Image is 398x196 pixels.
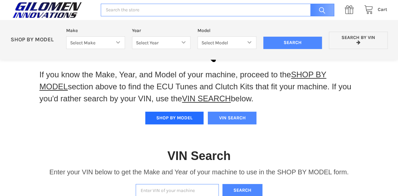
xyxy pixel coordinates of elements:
[11,2,94,18] a: GILOMEN INNOVATIONS
[49,167,348,177] p: Enter your VIN below to get the Make and Year of your machine to use in the SHOP BY MODEL form.
[40,69,359,105] p: If you know the Make, Year, and Model of your machine, proceed to the section above to find the E...
[145,112,203,124] button: SHOP BY MODEL
[11,2,84,18] img: GILOMEN INNOVATIONS
[307,4,334,17] input: Search
[208,112,256,124] button: VIN SEARCH
[198,27,256,34] label: Model
[329,32,388,49] a: Search by VIN
[7,36,63,43] p: SHOP BY MODEL
[40,70,327,91] a: SHOP BY MODEL
[66,27,125,34] label: Make
[167,148,230,163] h1: VIN Search
[182,94,231,103] a: VIN SEARCH
[132,27,191,34] label: Year
[378,7,387,12] span: Cart
[360,6,387,14] a: Cart
[263,37,322,49] input: Search
[101,4,334,17] input: Search the store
